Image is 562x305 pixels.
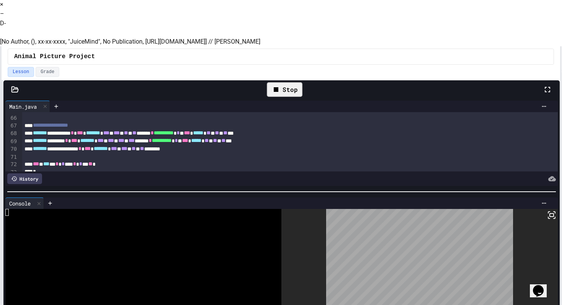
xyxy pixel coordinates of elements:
[5,130,18,137] div: 68
[5,103,41,111] div: Main.java
[5,114,18,122] div: 66
[36,67,59,77] button: Grade
[5,169,18,176] div: 73
[5,101,50,112] div: Main.java
[5,122,18,130] div: 67
[5,153,18,161] div: 71
[5,197,44,209] div: Console
[530,274,554,297] iframe: chat widget
[5,199,34,207] div: Console
[5,145,18,153] div: 70
[18,169,22,175] span: Fold line
[5,138,18,145] div: 69
[7,173,42,184] div: History
[5,161,18,168] div: 72
[8,67,34,77] button: Lesson
[267,82,302,97] div: Stop
[14,52,95,61] span: Animal Picture Project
